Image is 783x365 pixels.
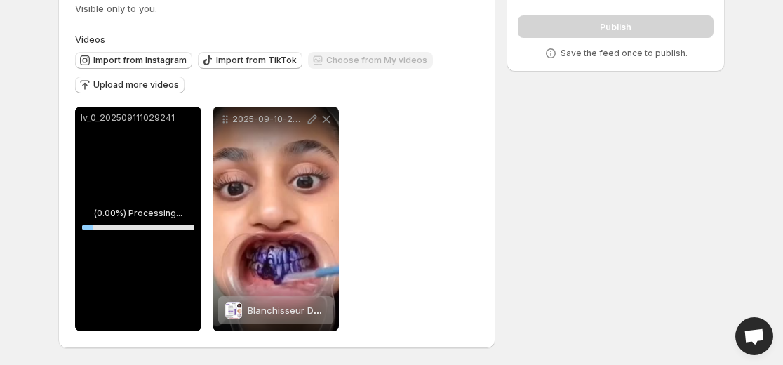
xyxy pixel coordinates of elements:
span: Videos [75,34,105,45]
span: Import from Instagram [93,55,187,66]
p: 2025-09-10-2231531641 [232,114,305,125]
button: Import from TikTok [198,52,302,69]
div: 2025-09-10-2231531641Blanchisseur DentaireBlanchisseur Dentaire [213,107,339,331]
button: Upload more videos [75,77,185,93]
span: Blanchisseur Dentaire [248,305,344,316]
img: Blanchisseur Dentaire [225,302,242,319]
div: lv_0_202509111029241(0.00%) Processing...10% [75,107,201,331]
span: Upload more videos [93,79,179,91]
div: Open chat [735,317,773,355]
button: Import from Instagram [75,52,192,69]
span: Visible only to you. [75,3,157,14]
p: Save the feed once to publish. [561,48,688,59]
span: Import from TikTok [216,55,297,66]
p: lv_0_202509111029241 [81,112,196,124]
